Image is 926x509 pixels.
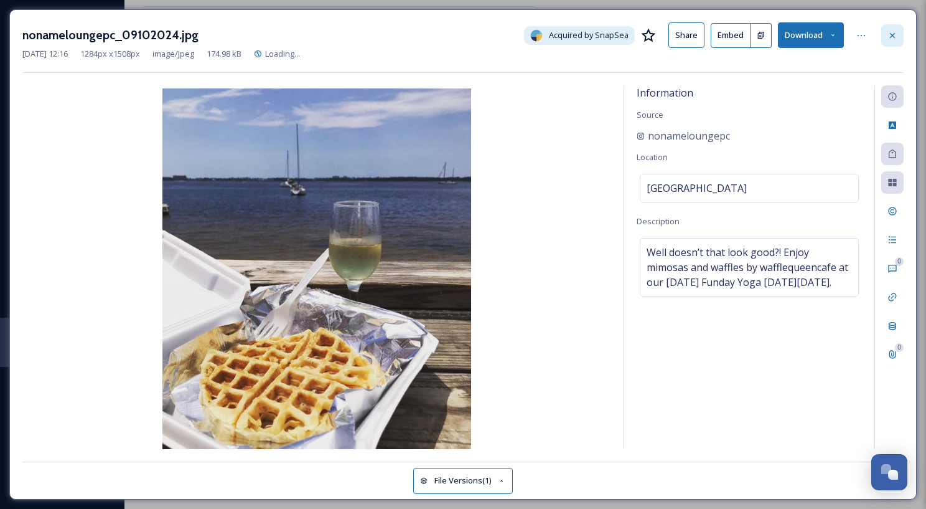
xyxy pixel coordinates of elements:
[530,29,543,42] img: snapsea-logo.png
[895,257,904,266] div: 0
[549,29,629,41] span: Acquired by SnapSea
[22,26,199,44] h3: nonameloungepc_09102024.jpg
[637,109,663,120] span: Source
[637,86,693,100] span: Information
[22,48,68,60] span: [DATE] 12:16
[413,468,513,493] button: File Versions(1)
[647,181,747,196] span: [GEOGRAPHIC_DATA]
[265,48,300,59] span: Loading...
[637,128,730,143] a: nonameloungepc
[152,48,194,60] span: image/jpeg
[80,48,140,60] span: 1284 px x 1508 px
[668,22,704,48] button: Share
[778,22,844,48] button: Download
[711,23,751,48] button: Embed
[895,343,904,352] div: 0
[207,48,241,60] span: 174.98 kB
[637,216,680,227] span: Description
[648,128,730,143] span: nonameloungepc
[22,88,611,452] img: 6d9719e9d6cb5c8cda1b3f5c0687dc688ea0fbe3ccdce34b678860090e8d7599.jpg
[647,245,852,290] span: Well doesn’t that look good?! Enjoy mimosas and waffles by wafflequeencafe at our [DATE] Funday Y...
[637,151,668,163] span: Location
[871,454,907,490] button: Open Chat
